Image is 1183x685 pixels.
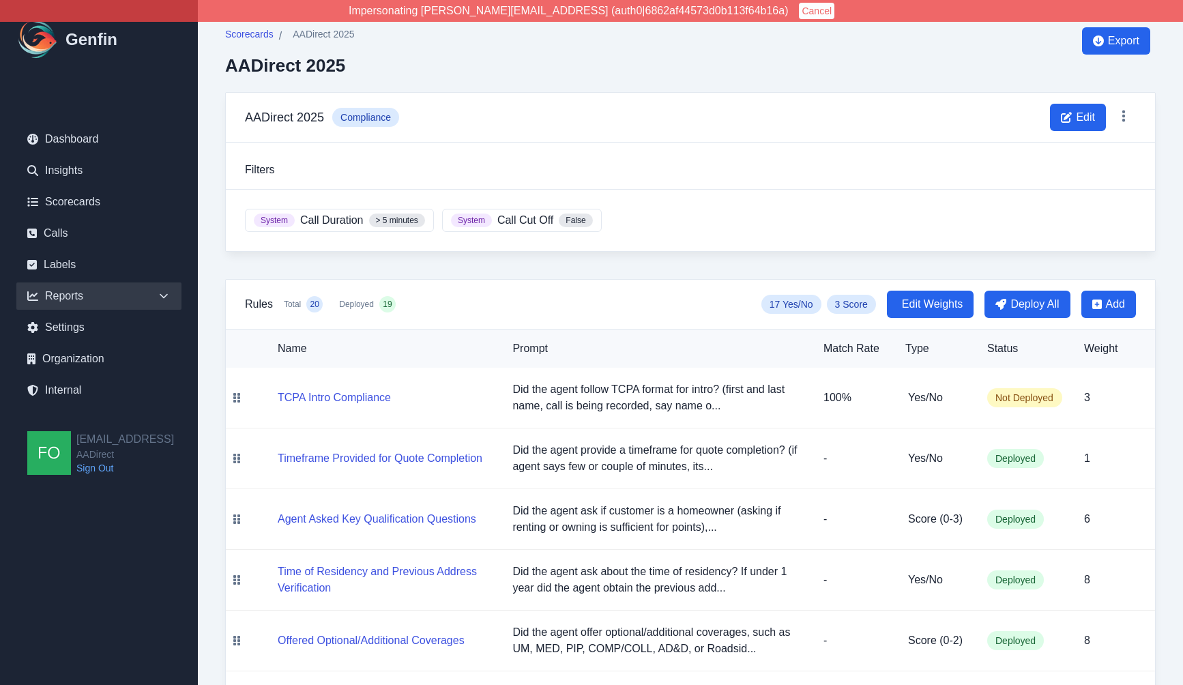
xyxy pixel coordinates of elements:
span: Not Deployed [987,388,1062,407]
span: AADirect [76,448,174,461]
span: Scorecards [225,27,274,41]
p: Did the agent follow TCPA format for intro? (first and last name, call is being recorded, say nam... [512,381,802,414]
th: Match Rate [813,330,894,368]
button: TCPA Intro Compliance [278,390,391,406]
a: Scorecards [225,27,274,44]
span: / [279,28,282,44]
span: 19 [383,299,392,310]
p: - [823,632,883,649]
span: 17 Yes/No [761,295,821,314]
button: Agent Asked Key Qualification Questions [278,511,476,527]
a: Timeframe Provided for Quote Completion [278,452,482,464]
button: Add [1081,291,1136,318]
span: False [559,214,592,227]
button: Offered Optional/Additional Coverages [278,632,465,649]
a: Calls [16,220,181,247]
a: Labels [16,251,181,278]
div: Reports [16,282,181,310]
span: Deployed [987,570,1044,589]
span: Deployed [987,449,1044,468]
span: Edit Weights [902,296,963,312]
span: Compliance [332,108,399,127]
span: ( 0 - 3 ) [937,513,963,525]
p: Did the agent provide a timeframe for quote completion? (if agent says few or couple of minutes, ... [512,442,802,475]
p: 100% [823,390,883,406]
span: > 5 minutes [369,214,425,227]
span: 20 [310,299,319,310]
button: Edit Weights [887,291,974,318]
h3: Filters [245,162,1136,178]
p: - [823,572,883,588]
span: System [254,214,295,227]
p: - [823,450,883,467]
span: 6 [1084,513,1090,525]
span: Total [284,299,301,310]
h5: Yes/No [908,572,965,588]
h5: Yes/No [908,390,965,406]
button: Edit [1050,104,1106,131]
p: Did the agent ask if customer is a homeowner (asking if renting or owning is sufficient for point... [512,503,802,536]
a: Insights [16,157,181,184]
img: founders@genfin.ai [27,431,71,475]
a: Settings [16,314,181,341]
th: Name [248,330,501,368]
a: Offered Optional/Additional Coverages [278,635,465,646]
button: Deploy All [984,291,1070,318]
span: AADirect 2025 [293,27,354,41]
a: Sign Out [76,461,174,475]
span: 3 Score [827,295,876,314]
span: Call Duration [300,212,363,229]
span: Call Cut Off [497,212,553,229]
span: Edit [1076,109,1095,126]
h5: Score [908,511,965,527]
p: - [823,511,883,527]
span: Deploy All [1010,296,1059,312]
span: Deployed [339,299,374,310]
img: Logo [16,18,60,61]
a: Dashboard [16,126,181,153]
button: Export [1082,27,1150,55]
th: Type [894,330,976,368]
th: Prompt [501,330,813,368]
h3: Rules [245,296,273,312]
h5: Yes/No [908,450,965,467]
a: Agent Asked Key Qualification Questions [278,513,476,525]
th: Weight [1073,330,1155,368]
p: Did the agent ask about the time of residency? If under 1 year did the agent obtain the previous ... [512,564,802,596]
span: 1 [1084,452,1090,464]
h1: Genfin [65,29,117,50]
a: TCPA Intro Compliance [278,392,391,403]
span: System [451,214,492,227]
a: Organization [16,345,181,373]
span: Export [1108,33,1139,49]
button: Time of Residency and Previous Address Verification [278,564,491,596]
span: 8 [1084,635,1090,646]
p: Did the agent offer optional/additional coverages, such as UM, MED, PIP, COMP/COLL, AD&D, or Road... [512,624,802,657]
span: Deployed [987,631,1044,650]
span: Deployed [987,510,1044,529]
span: 8 [1084,574,1090,585]
h2: [EMAIL_ADDRESS] [76,431,174,448]
span: ( 0 - 2 ) [937,635,963,646]
span: 3 [1084,392,1090,403]
a: Scorecards [16,188,181,216]
h2: AADirect 2025 [225,55,355,76]
button: Timeframe Provided for Quote Completion [278,450,482,467]
h5: Score [908,632,965,649]
th: Status [976,330,1073,368]
a: Internal [16,377,181,404]
h3: AADirect 2025 [245,108,324,127]
span: Add [1106,296,1125,312]
a: Time of Residency and Previous Address Verification [278,582,491,594]
button: Cancel [799,3,834,19]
